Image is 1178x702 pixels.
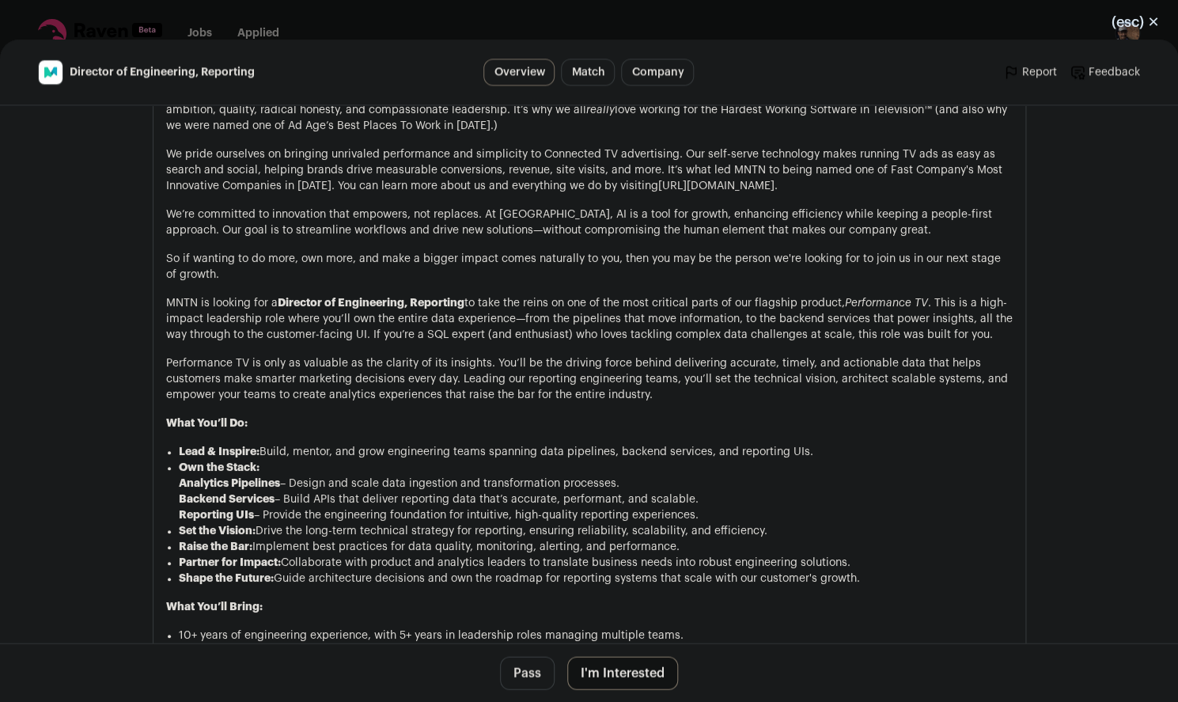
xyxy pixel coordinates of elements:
[179,573,274,584] strong: Shape the Future:
[166,207,1013,238] p: We’re committed to innovation that empowers, not replaces. At [GEOGRAPHIC_DATA], AI is a tool for...
[483,59,555,85] a: Overview
[166,251,1013,283] p: So if wanting to do more, own more, and make a bigger impact comes naturally to you, then you may...
[586,104,615,116] em: really
[70,64,255,80] span: Director of Engineering, Reporting
[179,476,1013,491] li: – Design and scale data ingestion and transformation processes.
[500,656,555,689] button: Pass
[561,59,615,85] a: Match
[1070,64,1140,80] a: Feedback
[278,298,464,309] strong: Director of Engineering, Reporting
[179,557,281,568] strong: Partner for Impact:
[166,601,263,613] strong: What You’ll Bring:
[179,523,1013,539] li: Drive the long-term technical strategy for reporting, ensuring reliability, scalability, and effi...
[621,59,694,85] a: Company
[179,571,1013,586] li: Guide architecture decisions and own the roadmap for reporting systems that scale with our custom...
[166,146,1013,194] p: We pride ourselves on bringing unrivaled performance and simplicity to Connected TV advertising. ...
[179,539,1013,555] li: Implement best practices for data quality, monitoring, alerting, and performance.
[179,526,256,537] strong: Set the Vision:
[166,355,1013,403] p: Performance TV is only as valuable as the clarity of its insights. You’ll be the driving force be...
[1093,5,1178,40] button: Close modal
[166,86,1013,134] p: At [GEOGRAPHIC_DATA], we put our people first, full stop. This allows our company culture to be d...
[658,180,775,192] a: [URL][DOMAIN_NAME]
[179,507,1013,523] li: – Provide the engineering foundation for intuitive, high-quality reporting experiences.
[39,60,62,84] img: bd43b29d88c3d8bf01e50ea52e6c49c5355be34d0ee7b31e5936a8108a6d1a20
[845,298,928,309] em: Performance TV
[166,295,1013,343] p: MNTN is looking for a to take the reins on one of the most critical parts of our flagship product...
[179,462,259,473] strong: Own the Stack:
[166,418,248,429] strong: What You’ll Do:
[179,628,1013,643] li: 10+ years of engineering experience, with 5+ years in leadership roles managing multiple teams.
[179,555,1013,571] li: Collaborate with product and analytics leaders to translate business needs into robust engineerin...
[179,444,1013,460] li: Build, mentor, and grow engineering teams spanning data pipelines, backend services, and reportin...
[1003,64,1057,80] a: Report
[567,656,678,689] button: I'm Interested
[179,510,254,521] strong: Reporting UIs
[179,494,275,505] strong: Backend Services
[179,446,259,457] strong: Lead & Inspire:
[179,541,252,552] strong: Raise the Bar:
[179,491,1013,507] li: – Build APIs that deliver reporting data that’s accurate, performant, and scalable.
[179,478,280,489] strong: Analytics Pipelines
